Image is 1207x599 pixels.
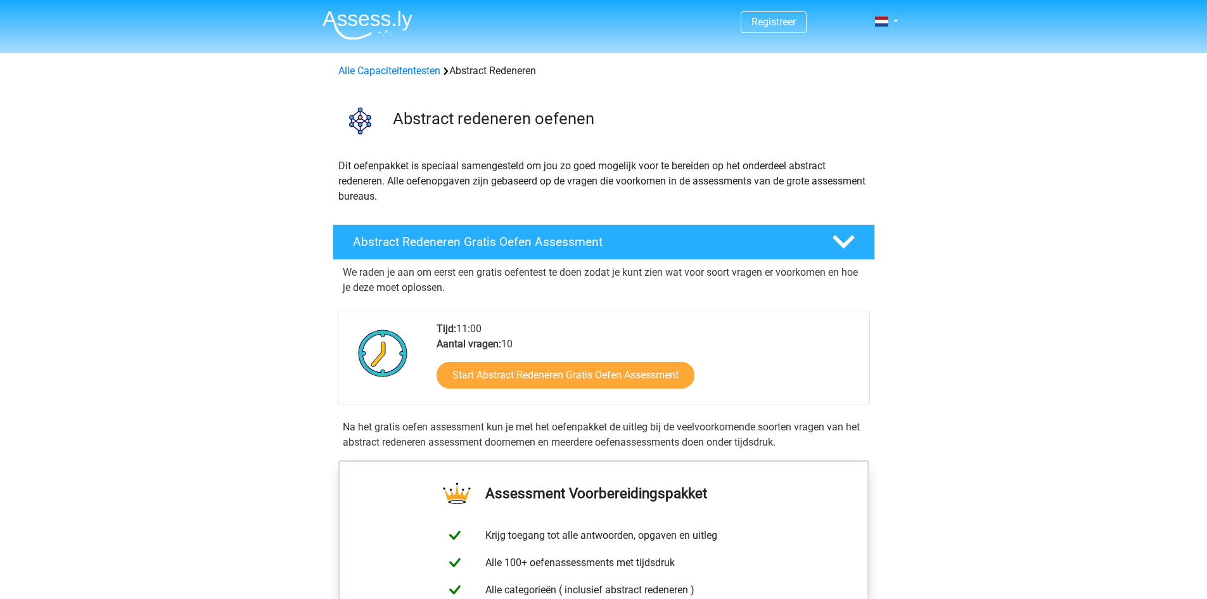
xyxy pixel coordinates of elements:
[333,94,387,148] img: abstract redeneren
[328,224,880,260] a: Abstract Redeneren Gratis Oefen Assessment
[427,321,869,404] div: 11:00 10
[437,323,456,335] b: Tijd:
[333,63,874,79] div: Abstract Redeneren
[338,420,870,450] div: Na het gratis oefen assessment kun je met het oefenpakket de uitleg bij de veelvoorkomende soorte...
[751,16,796,28] a: Registreer
[353,235,812,249] h4: Abstract Redeneren Gratis Oefen Assessment
[343,265,865,295] p: We raden je aan om eerst een gratis oefentest te doen zodat je kunt zien wat voor soort vragen er...
[351,321,415,385] img: Klok
[393,109,865,129] h3: Abstract redeneren oefenen
[338,158,869,204] p: Dit oefenpakket is speciaal samengesteld om jou zo goed mogelijk voor te bereiden op het onderdee...
[338,65,440,77] a: Alle Capaciteitentesten
[323,10,412,40] img: Assessly
[437,338,501,350] b: Aantal vragen:
[437,362,694,389] a: Start Abstract Redeneren Gratis Oefen Assessment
